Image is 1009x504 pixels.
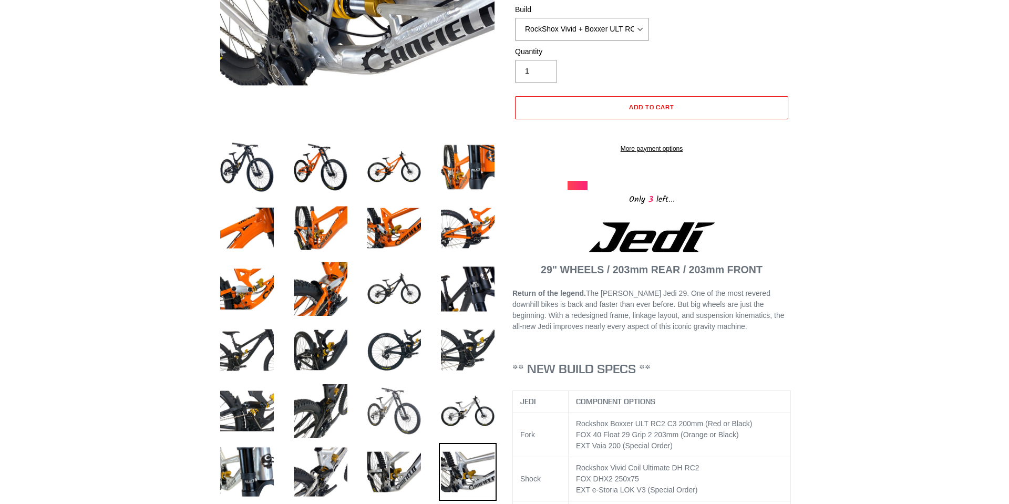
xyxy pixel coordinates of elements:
[439,443,497,501] img: Load image into Gallery viewer, JEDI 29 - Complete Bike
[515,46,649,57] label: Quantity
[515,96,788,119] button: Add to cart
[645,193,656,206] span: 3
[513,413,569,457] td: Fork
[292,443,349,501] img: Load image into Gallery viewer, JEDI 29 - Complete Bike
[439,138,497,196] img: Load image into Gallery viewer, JEDI 29 - Complete Bike
[439,382,497,440] img: Load image into Gallery viewer, JEDI 29 - Complete Bike
[365,443,423,501] img: Load image into Gallery viewer, JEDI 29 - Complete Bike
[568,391,791,413] th: COMPONENT OPTIONS
[512,289,586,297] strong: Return of the legend.
[541,264,763,275] strong: 29" WHEELS / 203mm REAR / 203mm FRONT
[576,475,639,483] span: FOX DHX2 250x75
[292,199,349,257] img: Load image into Gallery viewer, JEDI 29 - Complete Bike
[218,138,276,196] img: Load image into Gallery viewer, JEDI 29 - Complete Bike
[365,260,423,318] img: Load image into Gallery viewer, JEDI 29 - Complete Bike
[439,260,497,318] img: Load image into Gallery viewer, JEDI 29 - Complete Bike
[365,321,423,379] img: Load image into Gallery viewer, JEDI 29 - Complete Bike
[513,457,569,501] td: Shock
[365,199,423,257] img: Load image into Gallery viewer, JEDI 29 - Complete Bike
[512,288,791,332] p: The [PERSON_NAME] Jedi 29. One of the most revered downhill bikes is back and faster than ever be...
[292,321,349,379] img: Load image into Gallery viewer, JEDI 29 - Complete Bike
[218,382,276,440] img: Load image into Gallery viewer, JEDI 29 - Complete Bike
[218,443,276,501] img: Load image into Gallery viewer, JEDI 29 - Complete Bike
[512,361,791,376] h3: ** NEW BUILD SPECS **
[576,486,698,494] span: EXT e-Storia LOK V3 (Special Order)
[292,382,349,440] img: Load image into Gallery viewer, JEDI 29 - Complete Bike
[439,321,497,379] img: Load image into Gallery viewer, JEDI 29 - Complete Bike
[515,4,649,15] label: Build
[629,103,675,111] span: Add to cart
[576,441,673,450] span: EXT Vaia 200 (Special Order)
[576,419,753,428] span: Rockshox Boxxer ULT RC2 C3 200mm (Red or Black)
[365,382,423,440] img: Load image into Gallery viewer, JEDI 29 - Complete Bike
[292,260,349,318] img: Load image into Gallery viewer, JEDI 29 - Complete Bike
[568,190,736,207] div: Only left...
[515,144,788,153] a: More payment options
[292,138,349,196] img: Load image into Gallery viewer, JEDI 29 - Complete Bike
[218,321,276,379] img: Load image into Gallery viewer, JEDI 29 - Complete Bike
[513,391,569,413] th: JEDI
[576,430,739,439] span: FOX 40 Float 29 Grip 2 203mm (Orange or Black)
[365,138,423,196] img: Load image into Gallery viewer, JEDI 29 - Complete Bike
[218,260,276,318] img: Load image into Gallery viewer, JEDI 29 - Complete Bike
[218,199,276,257] img: Load image into Gallery viewer, JEDI 29 - Complete Bike
[589,222,715,252] img: Jedi Logo
[576,464,699,472] span: Rockshox Vivid Coil Ultimate DH RC2
[439,199,497,257] img: Load image into Gallery viewer, JEDI 29 - Complete Bike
